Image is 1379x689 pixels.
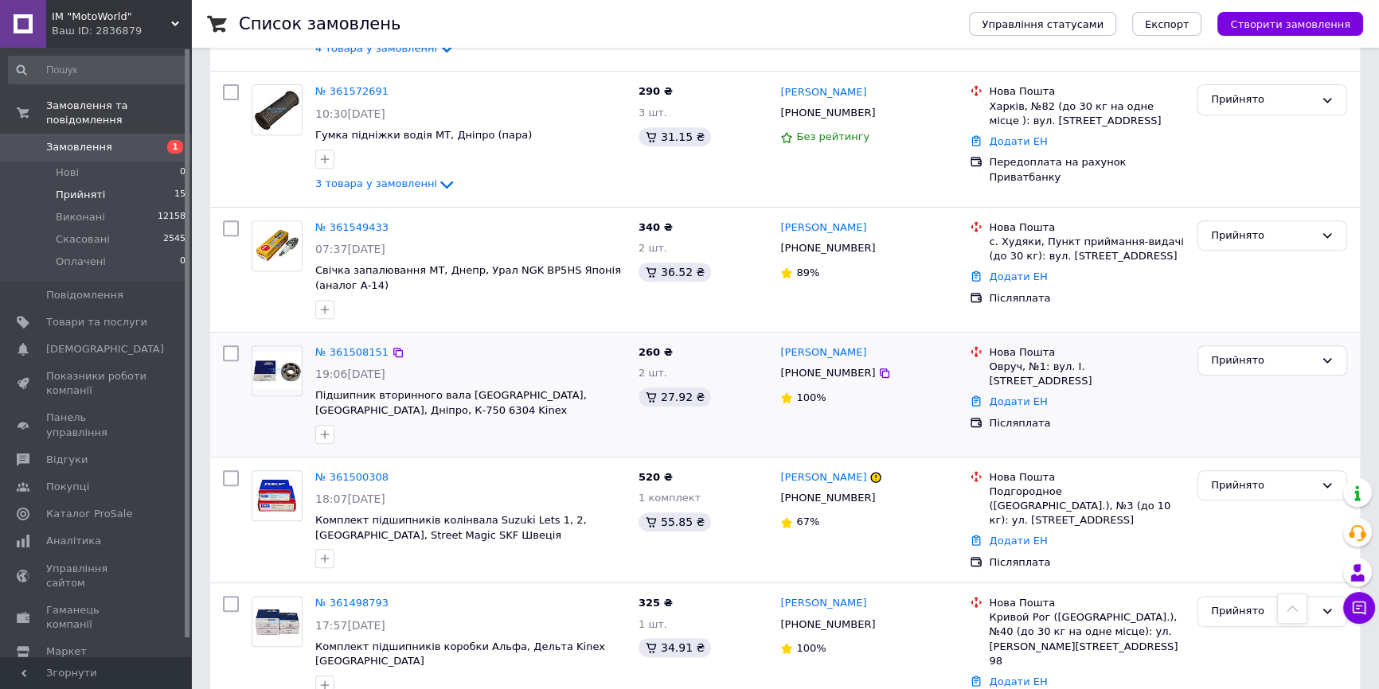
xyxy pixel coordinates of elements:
[989,395,1047,407] a: Додати ЕН
[989,345,1185,360] div: Нова Пошта
[780,345,866,360] a: [PERSON_NAME]
[52,10,171,24] span: ІМ "MotoWorld"
[315,42,437,54] span: 4 товара у замовленні
[46,644,87,659] span: Маркет
[252,220,303,271] a: Фото товару
[780,220,866,236] a: [PERSON_NAME]
[46,562,147,590] span: Управління сайтом
[989,84,1185,99] div: Нова Пошта
[56,165,79,180] span: Нові
[989,610,1185,668] div: Кривой Рог ([GEOGRAPHIC_DATA].), №40 (до 30 кг на одне місце): ул. [PERSON_NAME][STREET_ADDRESS] 98
[989,485,1185,528] div: Подгородное ([GEOGRAPHIC_DATA].), №3 (до 10 кг): ул. [STREET_ADDRESS]
[252,605,302,639] img: Фото товару
[989,99,1185,128] div: Харків, №82 (до 30 кг на одне місце ): вул. [STREET_ADDRESS]
[1145,18,1190,30] span: Експорт
[796,642,826,654] span: 100%
[315,640,605,668] a: Комплект підшипників коробки Альфа, Дельта Kinex [GEOGRAPHIC_DATA]
[989,555,1185,570] div: Післяплата
[777,238,878,259] div: [PHONE_NUMBER]
[46,315,147,329] span: Товари та послуги
[989,155,1185,184] div: Передоплата на рахунок Приватбанку
[639,471,673,483] span: 520 ₴
[174,188,186,202] span: 15
[163,232,186,247] span: 2545
[315,514,587,541] a: Комплект підшипників колінвала Suzuki Lets 1, 2, [GEOGRAPHIC_DATA], Street Magic SKF Швеція
[315,177,456,189] a: 3 товара у замовленні
[252,473,302,519] img: Фото товару
[777,488,878,508] div: [PHONE_NUMBER]
[315,221,389,233] a: № 361549433
[252,84,303,135] a: Фото товару
[639,107,667,119] span: 3 шт.
[639,387,711,407] div: 27.92 ₴
[252,88,302,132] img: Фото товару
[989,220,1185,235] div: Нова Пошта
[46,603,147,632] span: Гаманець компанії
[56,232,110,247] span: Скасовані
[52,24,191,38] div: Ваш ID: 2836879
[315,492,385,505] span: 18:07[DATE]
[639,492,701,504] span: 1 комплект
[780,85,866,100] a: [PERSON_NAME]
[1230,18,1350,30] span: Створити замовлення
[969,12,1116,36] button: Управління статусами
[1201,18,1363,29] a: Створити замовлення
[56,188,105,202] span: Прийняті
[989,135,1047,147] a: Додати ЕН
[46,480,89,494] span: Покупці
[315,107,385,120] span: 10:30[DATE]
[46,288,123,302] span: Повідомлення
[639,127,711,146] div: 31.15 ₴
[989,235,1185,263] div: с. Худяки, Пункт приймання-видачі (до 30 кг): вул. [STREET_ADDRESS]
[639,512,711,531] div: 55.85 ₴
[989,271,1047,282] a: Додати ЕН
[56,210,105,224] span: Виконані
[252,352,302,389] img: Фото товару
[777,363,878,383] div: [PHONE_NUMBER]
[639,346,673,358] span: 260 ₴
[639,263,711,282] div: 36.52 ₴
[639,367,667,379] span: 2 шт.
[315,619,385,632] span: 17:57[DATE]
[46,342,164,356] span: [DEMOGRAPHIC_DATA]
[315,368,385,380] span: 19:06[DATE]
[315,177,437,189] span: 3 товара у замовленні
[252,345,303,396] a: Фото товару
[796,267,819,278] span: 89%
[46,140,112,154] span: Замовлення
[796,516,819,527] span: 67%
[46,369,147,398] span: Показники роботи компанії
[1211,352,1315,369] div: Прийнято
[796,391,826,403] span: 100%
[639,85,673,97] span: 290 ₴
[639,221,673,233] span: 340 ₴
[46,534,101,548] span: Аналітика
[639,597,673,609] span: 325 ₴
[796,130,869,142] span: Без рейтингу
[1217,12,1363,36] button: Створити замовлення
[46,453,88,467] span: Відгуки
[1343,592,1375,624] button: Чат з покупцем
[989,416,1185,430] div: Післяплата
[777,614,878,635] div: [PHONE_NUMBER]
[1132,12,1202,36] button: Експорт
[315,129,532,141] a: Гумка підніжки водія МТ, Дніпро (пара)
[46,507,132,521] span: Каталог ProSale
[315,42,456,54] a: 4 товара у замовленні
[1211,91,1315,108] div: Прийнято
[315,471,389,483] a: № 361500308
[989,535,1047,547] a: Додати ЕН
[315,389,587,430] a: Підшипник вторинного вала [GEOGRAPHIC_DATA], [GEOGRAPHIC_DATA], Дніпро, К-750 6304 Kinex ([GEOGRA...
[315,85,389,97] a: № 361572691
[167,140,183,154] span: 1
[158,210,186,224] span: 12158
[989,470,1185,485] div: Нова Пошта
[46,411,147,439] span: Панель управління
[639,618,667,630] span: 1 шт.
[252,470,303,521] a: Фото товару
[780,596,866,611] a: [PERSON_NAME]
